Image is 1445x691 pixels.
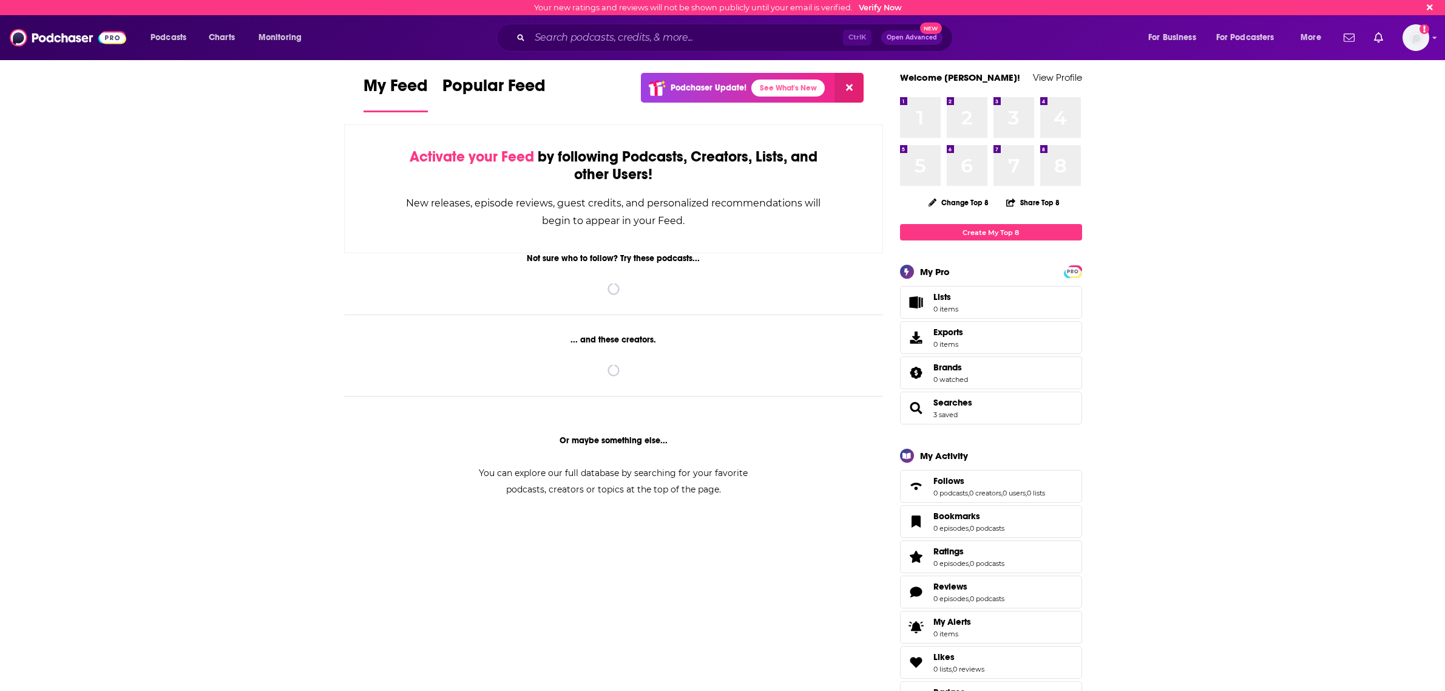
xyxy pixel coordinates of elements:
a: Searches [904,400,929,417]
a: Brands [933,362,968,373]
span: Likes [933,652,955,662]
button: Show profile menu [1403,24,1429,51]
a: Follows [933,475,1045,486]
input: Search podcasts, credits, & more... [530,28,843,47]
span: Lists [933,291,951,302]
span: , [1001,489,1003,497]
a: 0 users [1003,489,1026,497]
a: Bookmarks [904,513,929,530]
span: Follows [933,475,964,486]
a: Welcome [PERSON_NAME]! [900,72,1020,83]
button: open menu [250,28,317,47]
a: Show notifications dropdown [1369,27,1388,48]
img: User Profile [1403,24,1429,51]
span: , [1026,489,1027,497]
span: 0 items [933,340,963,349]
div: by following Podcasts, Creators, Lists, and other Users! [405,148,822,183]
a: Searches [933,397,972,408]
span: Ratings [900,540,1082,573]
span: , [969,594,970,603]
a: My Alerts [900,611,1082,644]
a: 0 podcasts [970,559,1004,568]
span: My Feed [364,75,428,103]
div: ... and these creators. [344,335,884,345]
span: Popular Feed [442,75,546,103]
a: Show notifications dropdown [1339,27,1359,48]
a: 0 episodes [933,594,969,603]
a: My Feed [364,75,428,112]
div: You can explore our full database by searching for your favorite podcasts, creators or topics at ... [464,465,763,498]
a: Exports [900,321,1082,354]
a: Brands [904,364,929,381]
button: Change Top 8 [921,195,997,210]
span: 0 items [933,305,958,313]
span: New [920,22,942,34]
span: Bookmarks [933,511,980,522]
a: 0 creators [969,489,1001,497]
span: Searches [900,392,1082,424]
span: Charts [209,29,235,46]
span: More [1301,29,1321,46]
button: open menu [1140,28,1211,47]
span: Exports [904,329,929,346]
a: Ratings [904,548,929,565]
a: Bookmarks [933,511,1004,522]
a: Popular Feed [442,75,546,112]
a: PRO [1066,267,1080,276]
img: Podchaser - Follow, Share and Rate Podcasts [10,26,126,49]
span: Podcasts [151,29,186,46]
a: Follows [904,478,929,495]
div: Or maybe something else... [344,435,884,446]
a: 0 watched [933,375,968,384]
a: Reviews [933,581,1004,592]
button: Share Top 8 [1006,191,1060,214]
a: Verify Now [859,3,902,12]
span: Follows [900,470,1082,503]
a: 0 reviews [953,665,984,673]
span: My Alerts [904,619,929,636]
span: Likes [900,646,1082,679]
span: , [969,524,970,533]
a: 3 saved [933,410,958,419]
p: Podchaser Update! [671,83,746,93]
span: Brands [900,356,1082,389]
a: Charts [201,28,242,47]
span: Monitoring [259,29,302,46]
div: My Activity [920,450,968,461]
div: Your new ratings and reviews will not be shown publicly until your email is verified. [534,3,902,12]
a: 0 episodes [933,524,969,533]
span: Lists [933,291,958,302]
span: Exports [933,327,963,338]
span: Brands [933,362,962,373]
button: open menu [1208,28,1292,47]
a: View Profile [1033,72,1082,83]
span: Open Advanced [887,35,937,41]
span: Bookmarks [900,505,1082,538]
span: For Podcasters [1216,29,1274,46]
a: See What's New [751,80,825,97]
a: 0 podcasts [970,524,1004,533]
a: 0 episodes [933,559,969,568]
span: My Alerts [933,616,971,627]
a: 0 lists [1027,489,1045,497]
span: For Business [1148,29,1196,46]
span: , [969,559,970,568]
button: open menu [1292,28,1336,47]
a: Create My Top 8 [900,224,1082,240]
button: open menu [142,28,202,47]
span: Reviews [933,581,967,592]
a: Lists [900,286,1082,319]
span: Ctrl K [843,30,871,46]
div: New releases, episode reviews, guest credits, and personalized recommendations will begin to appe... [405,194,822,230]
a: 0 podcasts [933,489,968,497]
span: 0 items [933,630,971,638]
span: Lists [904,294,929,311]
a: 0 lists [933,665,952,673]
span: , [968,489,969,497]
a: 0 podcasts [970,594,1004,603]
